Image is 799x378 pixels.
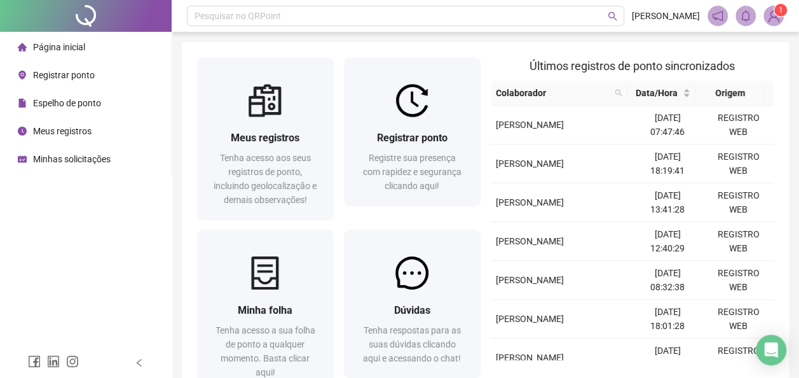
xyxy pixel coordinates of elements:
span: facebook [28,355,41,368]
td: [DATE] 08:32:38 [632,261,702,300]
span: clock-circle [18,127,27,136]
span: Tenha acesso aos seus registros de ponto, incluindo geolocalização e demais observações! [214,153,317,205]
a: Meus registrosTenha acesso aos seus registros de ponto, incluindo geolocalização e demais observa... [197,57,334,220]
span: [PERSON_NAME] [496,197,564,207]
span: Minhas solicitações [33,154,111,164]
span: notification [712,10,723,22]
div: Open Intercom Messenger [756,335,786,365]
span: Tenha acesso a sua folha de ponto a qualquer momento. Basta clicar aqui! [215,325,315,377]
span: [PERSON_NAME] [496,158,564,169]
span: [PERSON_NAME] [496,275,564,285]
span: Colaborador [496,86,610,100]
span: [PERSON_NAME] [496,236,564,246]
span: Registre sua presença com rapidez e segurança clicando aqui! [363,153,461,191]
td: REGISTRO WEB [703,106,774,144]
span: bell [740,10,751,22]
td: REGISTRO WEB [703,339,774,377]
span: environment [18,71,27,80]
td: [DATE] 13:41:28 [632,183,702,222]
span: file [18,99,27,108]
span: home [18,43,27,52]
td: [DATE] 18:19:41 [632,144,702,183]
span: Meus registros [231,132,299,144]
td: [DATE] 07:47:46 [632,106,702,144]
span: Tenha respostas para as suas dúvidas clicando aqui e acessando o chat! [363,325,461,363]
td: REGISTRO WEB [703,300,774,339]
td: [DATE] 12:40:29 [632,222,702,261]
span: [PERSON_NAME] [632,9,700,23]
td: REGISTRO WEB [703,261,774,300]
span: 1 [779,6,783,15]
span: search [615,89,622,97]
span: Registrar ponto [377,132,447,144]
td: REGISTRO WEB [703,222,774,261]
span: search [612,83,625,102]
span: Espelho de ponto [33,98,101,108]
a: DúvidasTenha respostas para as suas dúvidas clicando aqui e acessando o chat! [344,230,481,378]
td: REGISTRO WEB [703,144,774,183]
td: [DATE] 14:05:10 [632,339,702,377]
span: linkedin [47,355,60,368]
span: [PERSON_NAME] [496,120,564,130]
span: [PERSON_NAME] [496,314,564,324]
span: Data/Hora [632,86,681,100]
th: Data/Hora [627,81,696,106]
span: search [608,11,617,21]
span: schedule [18,155,27,164]
span: left [135,358,144,367]
span: instagram [66,355,79,368]
a: Registrar pontoRegistre sua presença com rapidez e segurança clicando aqui! [344,57,481,206]
span: Registrar ponto [33,70,95,80]
span: Dúvidas [394,304,430,316]
th: Origem [695,81,764,106]
span: Meus registros [33,126,92,136]
td: [DATE] 18:01:28 [632,300,702,339]
sup: Atualize o seu contato no menu Meus Dados [774,4,787,17]
span: Minha folha [238,304,292,316]
span: Últimos registros de ponto sincronizados [529,59,735,73]
span: Página inicial [33,42,85,52]
td: REGISTRO WEB [703,183,774,222]
img: 93202 [764,6,783,25]
span: [PERSON_NAME] [496,353,564,363]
